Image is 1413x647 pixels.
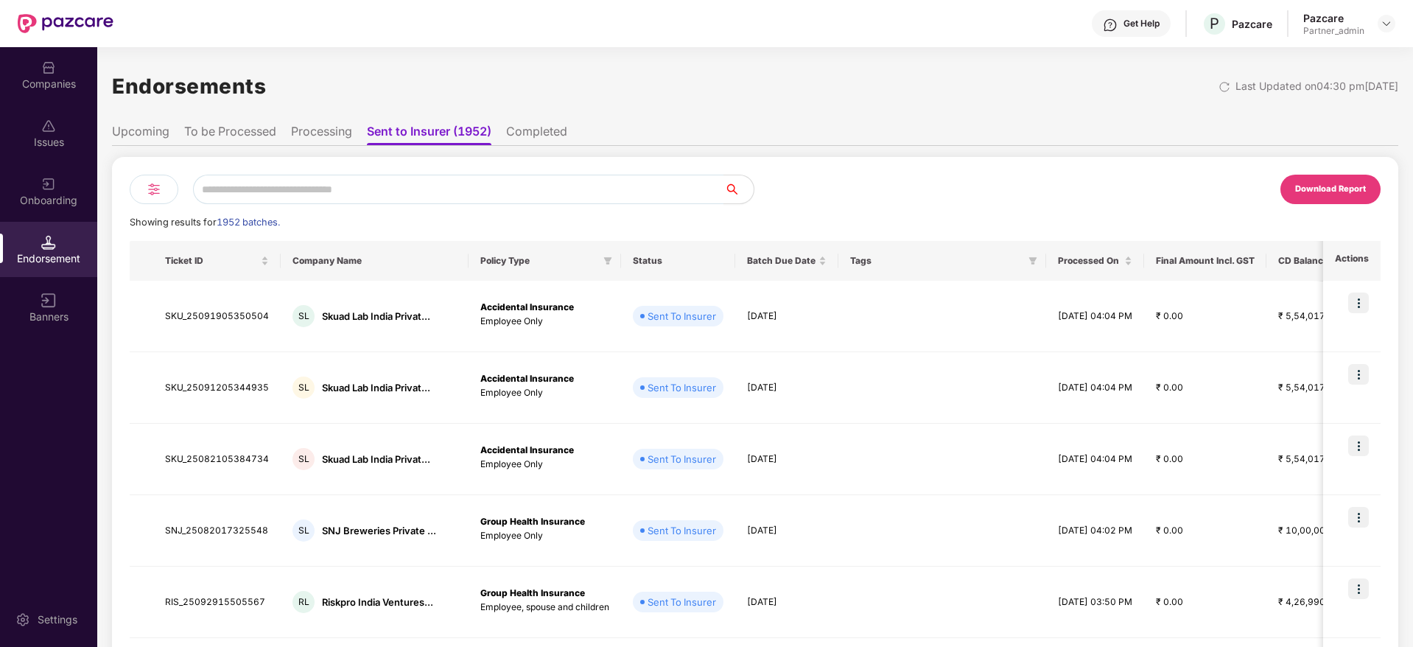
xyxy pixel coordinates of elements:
p: Employee Only [480,386,609,400]
img: svg+xml;base64,PHN2ZyBpZD0iSGVscC0zMngzMiIgeG1sbnM9Imh0dHA6Ly93d3cudzMub3JnLzIwMDAvc3ZnIiB3aWR0aD... [1103,18,1118,32]
img: icon [1348,436,1369,456]
li: To be Processed [184,124,276,145]
img: icon [1348,578,1369,599]
div: Pazcare [1232,17,1272,31]
th: Company Name [281,241,469,281]
td: [DATE] [735,495,838,567]
td: RIS_25092915505567 [153,567,281,638]
td: [DATE] [735,352,838,424]
div: Skuad Lab India Privat... [322,309,430,323]
b: Group Health Insurance [480,516,585,527]
p: Employee Only [480,458,609,472]
td: ₹ 0.00 [1144,567,1266,638]
img: svg+xml;base64,PHN2ZyB4bWxucz0iaHR0cDovL3d3dy53My5vcmcvMjAwMC9zdmciIHdpZHRoPSIyNCIgaGVpZ2h0PSIyNC... [145,181,163,198]
td: [DATE] [735,281,838,352]
div: SL [292,305,315,327]
div: SNJ Breweries Private ... [322,524,436,538]
img: icon [1348,364,1369,385]
td: [DATE] [735,567,838,638]
div: Pazcare [1303,11,1364,25]
img: icon [1348,507,1369,528]
img: svg+xml;base64,PHN2ZyB3aWR0aD0iMjAiIGhlaWdodD0iMjAiIHZpZXdCb3g9IjAgMCAyMCAyMCIgZmlsbD0ibm9uZSIgeG... [41,177,56,192]
div: SL [292,377,315,399]
li: Upcoming [112,124,169,145]
td: ₹ 4,26,990.00 [1266,567,1357,638]
img: svg+xml;base64,PHN2ZyBpZD0iRHJvcGRvd24tMzJ4MzIiIHhtbG5zPSJodHRwOi8vd3d3LnczLm9yZy8yMDAwL3N2ZyIgd2... [1381,18,1392,29]
div: Settings [33,612,82,627]
h1: Endorsements [112,70,266,102]
b: Accidental Insurance [480,373,574,384]
span: Batch Due Date [747,255,816,267]
img: svg+xml;base64,PHN2ZyBpZD0iSXNzdWVzX2Rpc2FibGVkIiB4bWxucz0iaHR0cDovL3d3dy53My5vcmcvMjAwMC9zdmciIH... [41,119,56,133]
td: [DATE] 04:04 PM [1046,352,1144,424]
td: ₹ 5,54,017.55 [1266,281,1357,352]
b: Accidental Insurance [480,301,574,312]
td: [DATE] 04:04 PM [1046,424,1144,495]
div: Sent To Insurer [648,380,716,395]
div: Sent To Insurer [648,309,716,323]
p: Employee, spouse and children [480,601,609,615]
div: Partner_admin [1303,25,1364,37]
img: New Pazcare Logo [18,14,113,33]
div: Download Report [1295,183,1366,196]
div: Get Help [1123,18,1160,29]
b: Group Health Insurance [480,587,585,598]
div: Sent To Insurer [648,523,716,538]
td: ₹ 5,54,017.55 [1266,424,1357,495]
img: svg+xml;base64,PHN2ZyBpZD0iU2V0dGluZy0yMHgyMCIgeG1sbnM9Imh0dHA6Ly93d3cudzMub3JnLzIwMDAvc3ZnIiB3aW... [15,612,30,627]
span: search [723,183,754,195]
td: SKU_25091205344935 [153,352,281,424]
td: ₹ 0.00 [1144,424,1266,495]
span: P [1210,15,1219,32]
span: filter [1025,252,1040,270]
button: search [723,175,754,204]
div: SL [292,520,315,542]
span: Tags [850,255,1023,267]
p: Employee Only [480,529,609,543]
td: SNJ_25082017325548 [153,495,281,567]
div: Skuad Lab India Privat... [322,381,430,395]
td: [DATE] 04:02 PM [1046,495,1144,567]
li: Processing [291,124,352,145]
th: CD Balance [1266,241,1357,281]
td: ₹ 5,54,017.55 [1266,352,1357,424]
th: Ticket ID [153,241,281,281]
div: Last Updated on 04:30 pm[DATE] [1235,78,1398,94]
img: svg+xml;base64,PHN2ZyB3aWR0aD0iMTQuNSIgaGVpZ2h0PSIxNC41IiB2aWV3Qm94PSIwIDAgMTYgMTYiIGZpbGw9Im5vbm... [41,235,56,250]
div: Skuad Lab India Privat... [322,452,430,466]
div: SL [292,448,315,470]
th: Processed On [1046,241,1144,281]
td: [DATE] [735,424,838,495]
img: svg+xml;base64,PHN2ZyB3aWR0aD0iMTYiIGhlaWdodD0iMTYiIHZpZXdCb3g9IjAgMCAxNiAxNiIgZmlsbD0ibm9uZSIgeG... [41,293,56,308]
div: Sent To Insurer [648,595,716,609]
th: Status [621,241,735,281]
th: Batch Due Date [735,241,838,281]
th: Final Amount Incl. GST [1144,241,1266,281]
div: Riskpro India Ventures... [322,595,433,609]
td: [DATE] 04:04 PM [1046,281,1144,352]
img: svg+xml;base64,PHN2ZyBpZD0iQ29tcGFuaWVzIiB4bWxucz0iaHR0cDovL3d3dy53My5vcmcvMjAwMC9zdmciIHdpZHRoPS... [41,60,56,75]
li: Completed [506,124,567,145]
div: Sent To Insurer [648,452,716,466]
span: Policy Type [480,255,597,267]
span: Showing results for [130,217,280,228]
th: Actions [1323,241,1381,281]
span: filter [1028,256,1037,265]
div: RL [292,591,315,613]
span: Processed On [1058,255,1121,267]
span: 1952 batches. [217,217,280,228]
td: ₹ 0.00 [1144,281,1266,352]
span: Ticket ID [165,255,258,267]
span: filter [603,256,612,265]
td: ₹ 10,00,000.00 [1266,495,1357,567]
img: svg+xml;base64,PHN2ZyBpZD0iUmVsb2FkLTMyeDMyIiB4bWxucz0iaHR0cDovL3d3dy53My5vcmcvMjAwMC9zdmciIHdpZH... [1219,81,1230,93]
td: ₹ 0.00 [1144,495,1266,567]
li: Sent to Insurer (1952) [367,124,491,145]
td: SKU_25082105384734 [153,424,281,495]
p: Employee Only [480,315,609,329]
td: SKU_25091905350504 [153,281,281,352]
td: [DATE] 03:50 PM [1046,567,1144,638]
span: filter [600,252,615,270]
b: Accidental Insurance [480,444,574,455]
td: ₹ 0.00 [1144,352,1266,424]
